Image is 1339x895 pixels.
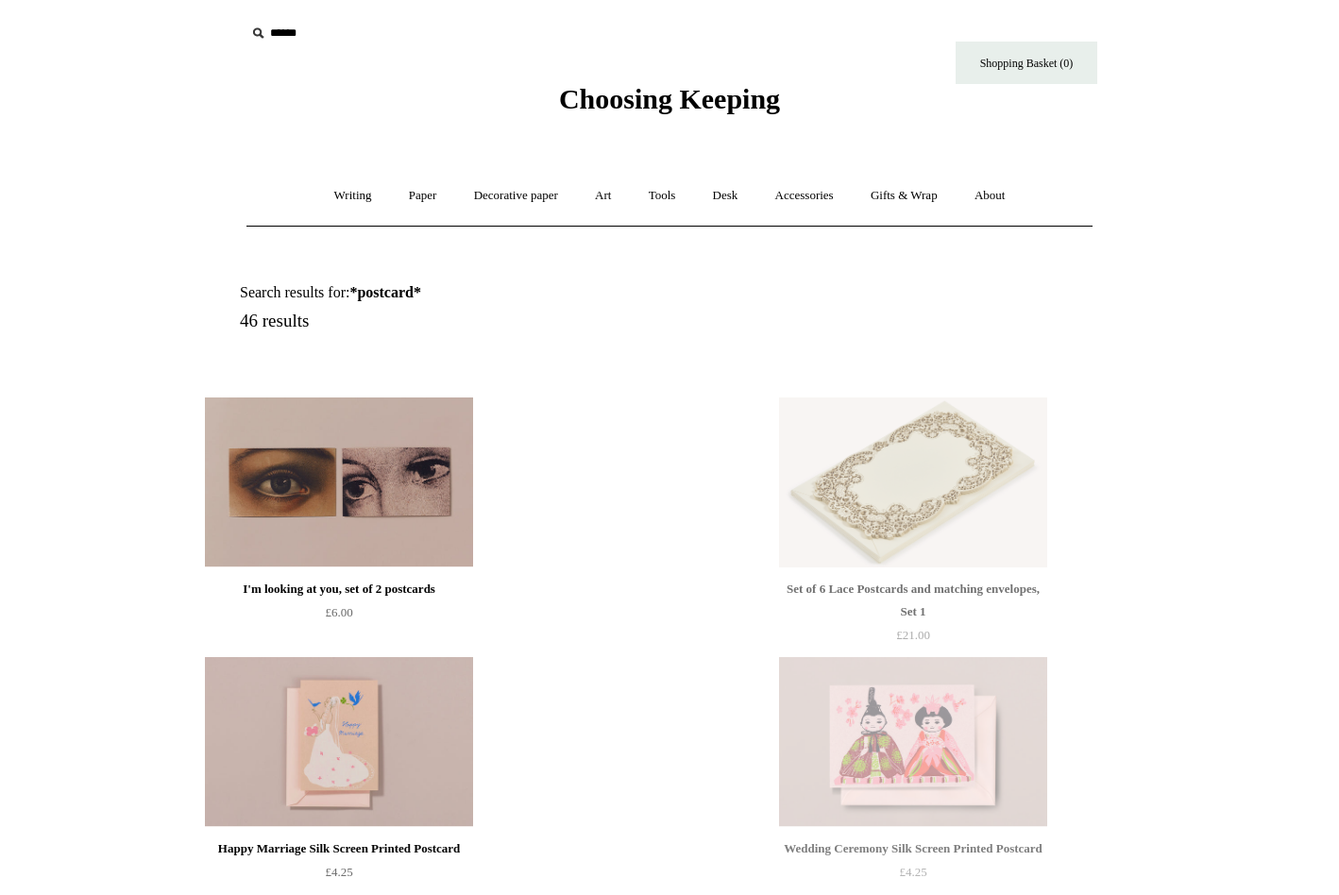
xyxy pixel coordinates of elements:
[779,657,1047,827] img: Wedding Ceremony Silk Screen Printed Postcard
[559,98,780,111] a: Choosing Keeping
[325,865,352,879] span: £4.25
[899,865,926,879] span: £4.25
[779,397,1047,567] img: Set of 6 Lace Postcards and matching envelopes, Set 1
[779,397,1047,567] a: Set of 6 Lace Postcards and matching envelopes, Set 1 Set of 6 Lace Postcards and matching envelo...
[205,397,473,567] a: I'm looking at you, set of 2 postcards I'm looking at you, set of 2 postcards
[896,628,930,642] span: £21.00
[779,578,1047,655] a: Set of 6 Lace Postcards and matching envelopes, Set 1 £21.00
[392,171,454,221] a: Paper
[325,605,352,619] span: £6.00
[758,171,851,221] a: Accessories
[696,171,755,221] a: Desk
[779,657,1047,827] a: Wedding Ceremony Silk Screen Printed Postcard Wedding Ceremony Silk Screen Printed Postcard
[205,397,473,567] img: I'm looking at you, set of 2 postcards
[632,171,693,221] a: Tools
[317,171,389,221] a: Writing
[240,283,691,301] h1: Search results for:
[349,284,421,300] strong: *postcard*
[240,311,691,332] h5: 46 results
[457,171,575,221] a: Decorative paper
[854,171,955,221] a: Gifts & Wrap
[956,42,1097,84] a: Shopping Basket (0)
[578,171,628,221] a: Art
[784,578,1042,623] div: Set of 6 Lace Postcards and matching envelopes, Set 1
[210,837,468,860] div: Happy Marriage Silk Screen Printed Postcard
[205,578,473,655] a: I'm looking at you, set of 2 postcards £6.00
[205,657,473,827] a: Happy Marriage Silk Screen Printed Postcard Happy Marriage Silk Screen Printed Postcard
[210,578,468,600] div: I'm looking at you, set of 2 postcards
[559,83,780,114] span: Choosing Keeping
[784,837,1042,860] div: Wedding Ceremony Silk Screen Printed Postcard
[958,171,1023,221] a: About
[205,657,473,827] img: Happy Marriage Silk Screen Printed Postcard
